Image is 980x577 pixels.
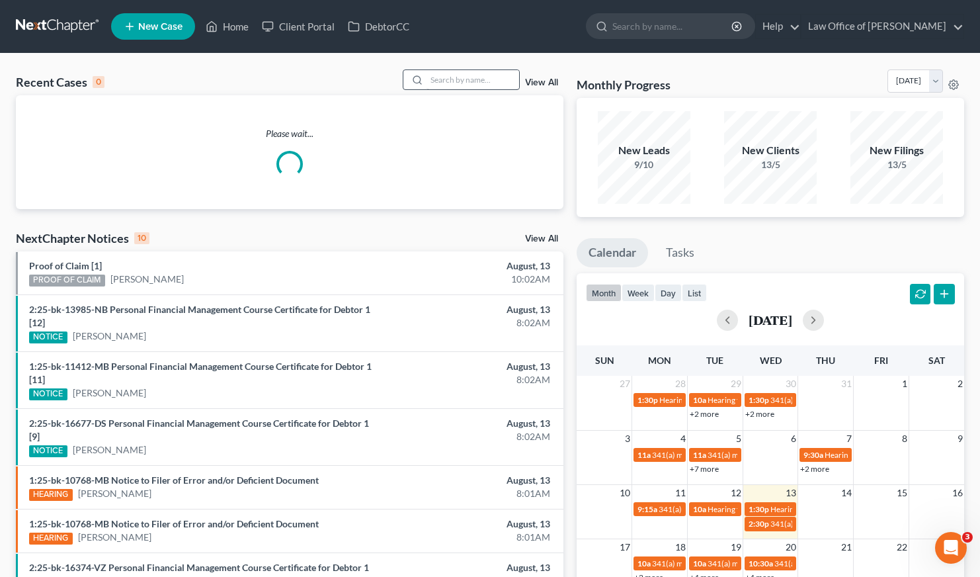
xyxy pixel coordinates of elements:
[16,74,104,90] div: Recent Cases
[745,409,774,419] a: +2 more
[770,519,898,529] span: 341(a) meeting for [PERSON_NAME]
[708,450,835,460] span: 341(a) meeting for [PERSON_NAME]
[93,76,104,88] div: 0
[29,418,369,442] a: 2:25-bk-16677-DS Personal Financial Management Course Certificate for Debtor 1 [9]
[729,539,743,555] span: 19
[73,386,146,400] a: [PERSON_NAME]
[706,355,723,366] span: Tue
[735,431,743,447] span: 5
[901,376,909,392] span: 1
[652,558,780,568] span: 341(a) meeting for [PERSON_NAME]
[386,517,550,531] div: August, 13
[956,376,964,392] span: 2
[29,474,319,486] a: 1:25-bk-10768-MB Notice to Filer of Error and/or Deficient Document
[618,539,632,555] span: 17
[29,304,370,328] a: 2:25-bk-13985-NB Personal Financial Management Course Certificate for Debtor 1 [12]
[874,355,888,366] span: Fri
[840,485,853,501] span: 14
[29,332,67,343] div: NOTICE
[840,376,853,392] span: 31
[637,450,651,460] span: 11a
[622,284,655,302] button: week
[637,395,658,405] span: 1:30p
[724,143,817,158] div: New Clients
[78,487,151,500] a: [PERSON_NAME]
[612,14,733,38] input: Search by name...
[577,238,648,267] a: Calendar
[770,504,874,514] span: Hearing for [PERSON_NAME]
[29,388,67,400] div: NOTICE
[729,376,743,392] span: 29
[962,532,973,543] span: 3
[724,158,817,171] div: 13/5
[73,330,146,343] a: [PERSON_NAME]
[729,485,743,501] span: 12
[693,450,706,460] span: 11a
[110,273,184,286] a: [PERSON_NAME]
[935,532,967,564] iframe: Intercom live chat
[840,539,853,555] span: 21
[659,395,881,405] span: Hearing for [PERSON_NAME] v. DEPARTMENT OF EDUCATION
[386,561,550,574] div: August, 13
[386,316,550,330] div: 8:02AM
[801,15,963,38] a: Law Office of [PERSON_NAME]
[386,360,550,373] div: August, 13
[749,558,773,568] span: 10:30a
[386,430,550,443] div: 8:02AM
[749,395,769,405] span: 1:30p
[790,431,797,447] span: 6
[598,143,690,158] div: New Leads
[749,519,769,529] span: 2:30p
[341,15,416,38] a: DebtorCC
[690,409,719,419] a: +2 more
[784,485,797,501] span: 13
[679,431,687,447] span: 4
[652,450,780,460] span: 341(a) meeting for [PERSON_NAME]
[29,518,319,529] a: 1:25-bk-10768-MB Notice to Filer of Error and/or Deficient Document
[803,450,823,460] span: 9:30a
[951,485,964,501] span: 16
[749,313,792,327] h2: [DATE]
[850,158,943,171] div: 13/5
[29,445,67,457] div: NOTICE
[708,558,835,568] span: 341(a) meeting for [PERSON_NAME]
[16,127,563,140] p: Please wait...
[386,531,550,544] div: 8:01AM
[386,259,550,273] div: August, 13
[618,376,632,392] span: 27
[895,539,909,555] span: 22
[624,431,632,447] span: 3
[199,15,255,38] a: Home
[386,303,550,316] div: August, 13
[774,558,902,568] span: 341(a) meeting for [PERSON_NAME]
[386,373,550,386] div: 8:02AM
[756,15,800,38] a: Help
[674,376,687,392] span: 28
[525,78,558,87] a: View All
[850,143,943,158] div: New Filings
[784,376,797,392] span: 30
[682,284,707,302] button: list
[784,539,797,555] span: 20
[134,232,149,244] div: 10
[693,558,706,568] span: 10a
[895,485,909,501] span: 15
[648,355,671,366] span: Mon
[956,431,964,447] span: 9
[659,504,787,514] span: 341(a) Meeting for [PERSON_NAME]
[674,485,687,501] span: 11
[598,158,690,171] div: 9/10
[749,504,769,514] span: 1:30p
[693,395,706,405] span: 10a
[637,504,657,514] span: 9:15a
[29,361,372,385] a: 1:25-bk-11412-MB Personal Financial Management Course Certificate for Debtor 1 [11]
[29,489,73,501] div: HEARING
[800,464,829,474] a: +2 more
[386,487,550,500] div: 8:01AM
[708,395,811,405] span: Hearing for [PERSON_NAME]
[928,355,945,366] span: Sat
[690,464,719,474] a: +7 more
[577,77,671,93] h3: Monthly Progress
[637,558,651,568] span: 10a
[654,238,706,267] a: Tasks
